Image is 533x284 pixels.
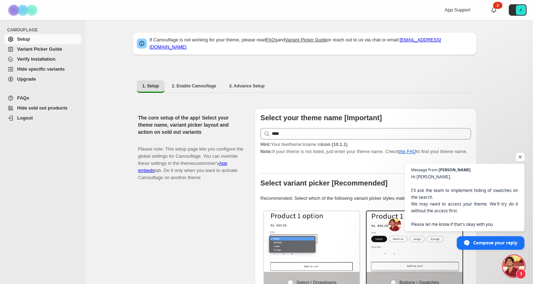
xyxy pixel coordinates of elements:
[150,36,472,51] p: If Camouflage is not working for your theme, please read and or reach out to us via chat or email:
[4,113,81,123] a: Logout
[138,114,243,136] h2: The core setup of the app! Select your theme name, variant picker layout and action on sold out v...
[260,114,382,122] b: Select your theme name [Important]
[4,54,81,64] a: Verify Installation
[17,95,29,101] span: FAQs
[260,141,471,155] p: If your theme is not listed, just enter your theme name. Check to find your theme name.
[439,168,471,172] span: [PERSON_NAME]
[367,211,462,272] img: Buttons / Swatches
[260,179,388,187] b: Select variant picker [Recommended]
[4,74,81,84] a: Upgrade
[285,37,327,42] a: Variant Picker Guide
[229,83,265,89] span: 3. Advance Setup
[264,211,360,272] img: Select / Dropdowns
[7,27,82,33] span: CAMOUFLAGE
[266,37,278,42] a: FAQs
[321,142,347,147] strong: Icon (10.1.1)
[260,142,271,147] strong: Hint:
[411,173,518,228] span: Hi [PERSON_NAME], I'll ask the team to implement hiding of swatches on the search. We may need to...
[17,36,30,42] span: Setup
[6,0,41,20] img: Camouflage
[473,237,517,249] span: Compose your reply
[398,149,416,154] a: this FAQ
[516,269,526,279] span: 1
[17,56,56,62] span: Verify Installation
[519,8,522,12] text: A
[503,255,524,277] a: Open chat
[490,6,497,14] a: 2
[172,83,216,89] span: 2. Enable Camouflage
[260,195,471,202] p: Recommended: Select which of the following variant picker styles match your theme.
[17,76,36,82] span: Upgrade
[4,93,81,103] a: FAQs
[4,64,81,74] a: Hide specific variants
[493,2,502,9] div: 2
[138,138,243,181] p: Please note: This setup page lets you configure the global settings for Camouflage. You can overr...
[17,46,62,52] span: Variant Picker Guide
[445,7,470,12] span: App Support
[143,83,159,89] span: 1. Setup
[17,115,33,121] span: Logout
[260,142,348,147] span: Your live theme's name is
[516,5,526,15] span: Avatar with initials A
[17,66,65,72] span: Hide specific variants
[411,168,438,172] span: Message from
[260,149,272,154] strong: Note:
[17,105,68,111] span: Hide sold out products
[4,103,81,113] a: Hide sold out products
[4,44,81,54] a: Variant Picker Guide
[4,34,81,44] a: Setup
[509,4,527,16] button: Avatar with initials A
